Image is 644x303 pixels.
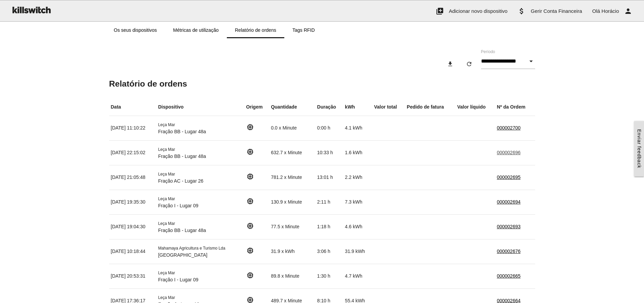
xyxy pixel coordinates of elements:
[10,0,52,19] img: ks-logo-black-160-b.png
[109,214,157,239] td: [DATE] 19:04:30
[447,58,454,70] i: download
[481,49,495,55] label: Período
[109,264,157,288] td: [DATE] 20:53:31
[269,190,315,214] td: 130.9 x Minute
[497,249,521,254] a: 000002676
[315,190,343,214] td: 2:11 h
[343,116,372,140] td: 4.1 kWh
[158,295,175,300] span: Leça Mar
[158,203,198,208] span: Fração I - Lugar 09
[460,58,478,70] button: refresh
[315,264,343,288] td: 1:30 h
[315,239,343,264] td: 3:06 h
[518,0,526,22] i: attach_money
[343,165,372,190] td: 2.2 kWh
[158,252,208,258] span: [GEOGRAPHIC_DATA]
[246,222,254,230] i: memory
[497,224,521,229] a: 000002693
[109,98,157,116] th: Data
[343,190,372,214] td: 7.3 kWh
[269,264,315,288] td: 89.8 x Minute
[109,190,157,214] td: [DATE] 19:35:30
[456,98,495,116] th: Valor líquido
[592,8,600,14] span: Olá
[315,214,343,239] td: 1:18 h
[343,264,372,288] td: 4.7 kWh
[497,125,521,131] a: 000002700
[466,58,473,70] i: refresh
[531,8,582,14] span: Gerir Conta Financeira
[158,196,175,201] span: Leça Mar
[109,165,157,190] td: [DATE] 21:05:48
[269,140,315,165] td: 632.7 x Minute
[246,247,254,255] i: memory
[109,239,157,264] td: [DATE] 10:18:44
[109,140,157,165] td: [DATE] 22:15:02
[158,154,206,159] span: Fração BB - Lugar 48a
[165,22,227,38] a: Métricas de utilização
[373,98,405,116] th: Valor total
[269,214,315,239] td: 77.5 x Minute
[227,22,284,38] a: Relatório de ordens
[601,8,619,14] span: Horácio
[158,178,204,184] span: Fração AC - Lugar 26
[269,116,315,140] td: 0.0 x Minute
[343,98,372,116] th: kWh
[109,116,157,140] td: [DATE] 11:10:22
[158,172,175,177] span: Leça Mar
[269,165,315,190] td: 781.2 x Minute
[449,8,507,14] span: Adicionar novo dispositivo
[158,147,175,152] span: Leça Mar
[246,172,254,181] i: memory
[495,98,535,116] th: Nº da Ordem
[158,277,198,282] span: Fração I - Lugar 09
[497,273,521,279] a: 000002665
[405,98,455,116] th: Pedido de fatura
[315,98,343,116] th: Duração
[157,98,244,116] th: Dispositivo
[246,123,254,131] i: memory
[634,121,644,176] a: Enviar feedback
[343,214,372,239] td: 4.6 kWh
[158,246,225,251] span: Mahamaya Agricultura e Turismo Lda
[315,140,343,165] td: 10:33 h
[109,79,535,88] h5: Relatório de ordens
[624,0,632,22] i: person
[315,165,343,190] td: 13:01 h
[284,22,323,38] a: Tags RFID
[442,58,459,70] button: download
[497,150,521,155] a: 000002696
[158,129,206,134] span: Fração BB - Lugar 48a
[497,199,521,205] a: 000002694
[158,228,206,233] span: Fração BB - Lugar 48a
[158,122,175,127] span: Leça Mar
[269,98,315,116] th: Quantidade
[269,239,315,264] td: 31.9 x kWh
[497,174,521,180] a: 000002695
[246,148,254,156] i: memory
[436,0,444,22] i: add_to_photos
[158,221,175,226] span: Leça Mar
[343,140,372,165] td: 1.6 kWh
[106,22,165,38] a: Os seus dispositivos
[343,239,372,264] td: 31.9 kWh
[315,116,343,140] td: 0:00 h
[246,197,254,205] i: memory
[158,271,175,275] span: Leça Mar
[244,98,269,116] th: Origem
[246,271,254,279] i: memory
